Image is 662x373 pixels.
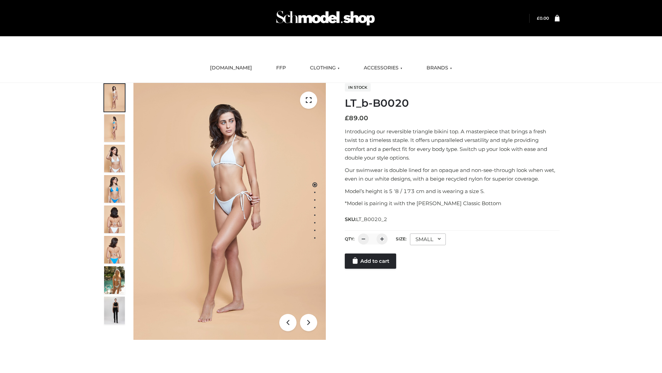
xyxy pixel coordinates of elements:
[104,145,125,172] img: ArielClassicBikiniTop_CloudNine_AzureSky_OW114ECO_3-scaled.jpg
[104,114,125,142] img: ArielClassicBikiniTop_CloudNine_AzureSky_OW114ECO_2-scaled.jpg
[345,83,371,92] span: In stock
[104,84,125,112] img: ArielClassicBikiniTop_CloudNine_AzureSky_OW114ECO_1-scaled.jpg
[410,233,446,245] div: SMALL
[104,236,125,264] img: ArielClassicBikiniTop_CloudNine_AzureSky_OW114ECO_8-scaled.jpg
[345,199,560,208] p: *Model is pairing it with the [PERSON_NAME] Classic Bottom
[345,236,354,241] label: QTY:
[305,60,345,76] a: CLOTHING
[274,4,377,32] img: Schmodel Admin 964
[345,114,349,122] span: £
[104,266,125,294] img: Arieltop_CloudNine_AzureSky2.jpg
[271,60,291,76] a: FFP
[345,127,560,162] p: Introducing our reversible triangle bikini top. A masterpiece that brings a fresh twist to a time...
[359,60,408,76] a: ACCESSORIES
[133,83,326,340] img: LT_b-B0020
[396,236,407,241] label: Size:
[345,215,388,223] span: SKU:
[104,205,125,233] img: ArielClassicBikiniTop_CloudNine_AzureSky_OW114ECO_7-scaled.jpg
[345,97,560,109] h1: LT_b-B0020
[537,16,549,21] a: £0.00
[345,254,396,269] a: Add to cart
[104,297,125,324] img: 49df5f96394c49d8b5cbdcda3511328a.HD-1080p-2.5Mbps-49301101_thumbnail.jpg
[537,16,540,21] span: £
[345,114,368,122] bdi: 89.00
[537,16,549,21] bdi: 0.00
[345,166,560,183] p: Our swimwear is double lined for an opaque and non-see-through look when wet, even in our white d...
[421,60,457,76] a: BRANDS
[104,175,125,203] img: ArielClassicBikiniTop_CloudNine_AzureSky_OW114ECO_4-scaled.jpg
[345,187,560,196] p: Model’s height is 5 ‘8 / 173 cm and is wearing a size S.
[356,216,387,222] span: LT_B0020_2
[205,60,257,76] a: [DOMAIN_NAME]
